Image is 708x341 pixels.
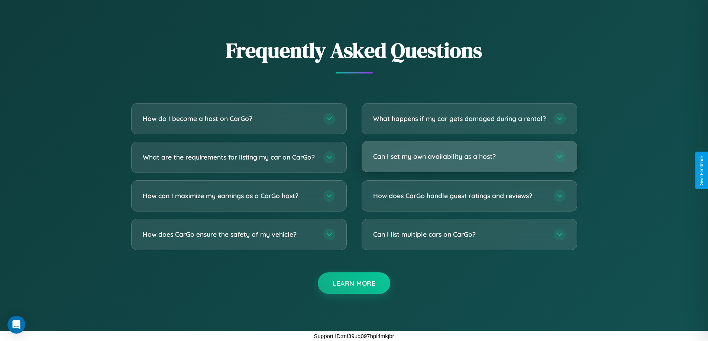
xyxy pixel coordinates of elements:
[314,331,394,341] p: Support ID: mf39uq097hpl4mkjbr
[143,230,316,239] h3: How does CarGo ensure the safety of my vehicle?
[143,191,316,200] h3: How can I maximize my earnings as a CarGo host?
[373,114,546,123] h3: What happens if my car gets damaged during a rental?
[373,230,546,239] h3: Can I list multiple cars on CarGo?
[699,155,704,186] div: Give Feedback
[7,316,25,334] div: Open Intercom Messenger
[143,114,316,123] h3: How do I become a host on CarGo?
[373,191,546,200] h3: How does CarGo handle guest ratings and reviews?
[131,36,577,65] h2: Frequently Asked Questions
[318,272,390,294] button: Learn More
[143,153,316,162] h3: What are the requirements for listing my car on CarGo?
[373,152,546,161] h3: Can I set my own availability as a host?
